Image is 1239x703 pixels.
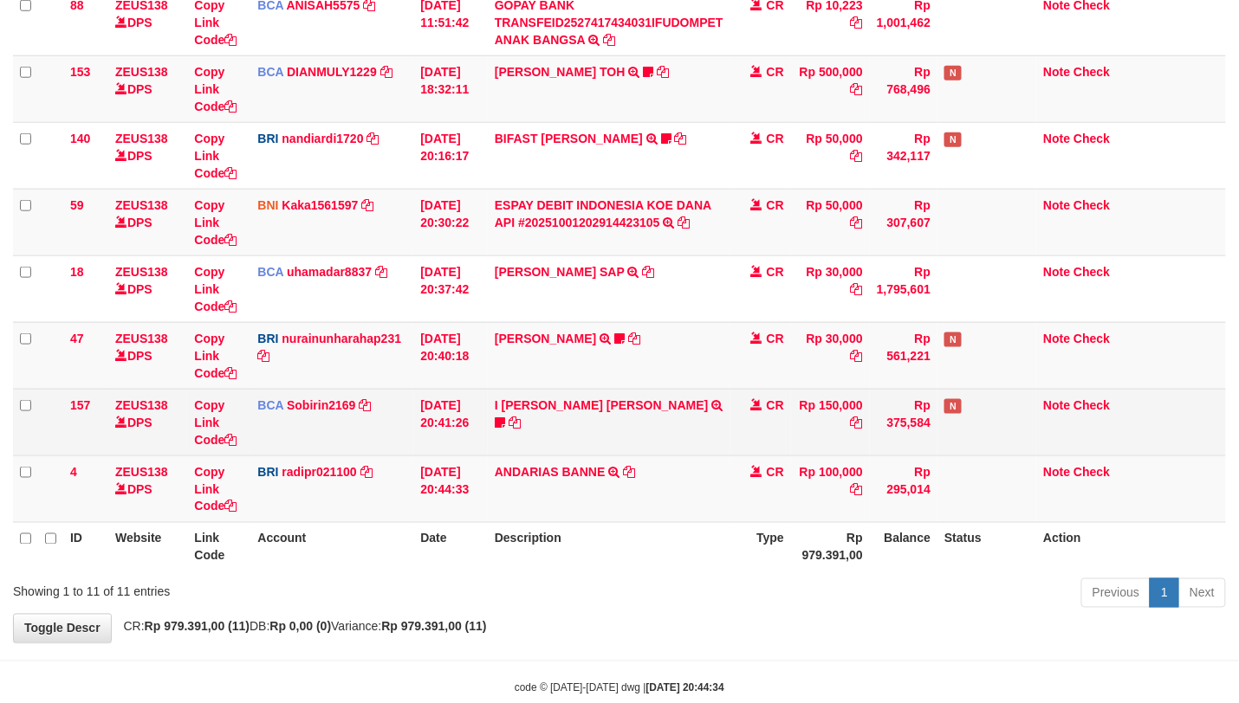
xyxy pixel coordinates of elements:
[944,132,962,147] span: Has Note
[495,65,626,79] a: [PERSON_NAME] TOH
[603,33,615,47] a: Copy GOPAY BANK TRANSFEID2527417434031IFUDOMPET ANAK BANGSA to clipboard
[194,465,237,513] a: Copy Link Code
[1043,332,1070,345] a: Note
[70,332,84,345] span: 47
[791,389,870,455] td: Rp 150,000
[870,389,937,455] td: Rp 375,584
[791,322,870,389] td: Rp 30,000
[791,455,870,522] td: Rp 100,000
[194,132,237,180] a: Copy Link Code
[257,465,278,479] span: BRI
[870,189,937,255] td: Rp 307,607
[1150,578,1179,608] a: 1
[413,189,488,255] td: [DATE] 20:30:22
[108,522,187,571] th: Website
[1074,65,1110,79] a: Check
[115,265,168,279] a: ZEUS138
[70,198,84,212] span: 59
[495,198,711,229] a: ESPAY DEBIT INDONESIA KOE DANA API #20251001202914423105
[851,282,863,296] a: Copy Rp 30,000 to clipboard
[730,522,791,571] th: Type
[70,265,84,279] span: 18
[628,332,640,345] a: Copy RISAL WAHYUDI to clipboard
[767,65,784,79] span: CR
[115,332,168,345] a: ZEUS138
[413,322,488,389] td: [DATE] 20:40:18
[282,132,363,145] a: nandiardi1720
[269,620,331,634] strong: Rp 0,00 (0)
[1074,132,1110,145] a: Check
[1074,398,1110,412] a: Check
[675,132,687,145] a: Copy BIFAST MUHAMMAD FIR to clipboard
[791,189,870,255] td: Rp 50,000
[413,455,488,522] td: [DATE] 20:44:33
[63,522,108,571] th: ID
[70,132,90,145] span: 140
[145,620,250,634] strong: Rp 979.391,00 (11)
[1074,198,1110,212] a: Check
[108,189,187,255] td: DPS
[791,55,870,122] td: Rp 500,000
[1043,465,1070,479] a: Note
[944,66,962,81] span: Has Note
[495,332,596,345] a: [PERSON_NAME]
[1074,465,1110,479] a: Check
[870,522,937,571] th: Balance
[1036,522,1226,571] th: Action
[851,82,863,96] a: Copy Rp 500,000 to clipboard
[1043,65,1070,79] a: Note
[108,255,187,322] td: DPS
[257,198,278,212] span: BNI
[257,132,278,145] span: BRI
[870,255,937,322] td: Rp 1,795,601
[488,522,730,571] th: Description
[1074,332,1110,345] a: Check
[646,682,724,694] strong: [DATE] 20:44:34
[623,465,635,479] a: Copy ANDARIAS BANNE to clipboard
[250,522,413,571] th: Account
[657,65,669,79] a: Copy CARINA OCTAVIA TOH to clipboard
[767,465,784,479] span: CR
[791,522,870,571] th: Rp 979.391,00
[767,332,784,345] span: CR
[380,65,392,79] a: Copy DIANMULY1229 to clipboard
[413,522,488,571] th: Date
[108,455,187,522] td: DPS
[287,265,372,279] a: uhamadar8837
[678,216,691,229] a: Copy ESPAY DEBIT INDONESIA KOE DANA API #20251001202914423105 to clipboard
[360,465,373,479] a: Copy radipr021100 to clipboard
[870,322,937,389] td: Rp 561,221
[413,55,488,122] td: [DATE] 18:32:11
[870,455,937,522] td: Rp 295,014
[413,389,488,455] td: [DATE] 20:41:26
[375,265,387,279] a: Copy uhamadar8837 to clipboard
[187,522,250,571] th: Link Code
[194,65,237,113] a: Copy Link Code
[944,399,962,414] span: Has Note
[70,465,77,479] span: 4
[1074,265,1110,279] a: Check
[767,198,784,212] span: CR
[115,65,168,79] a: ZEUS138
[115,465,168,479] a: ZEUS138
[509,416,521,429] a: Copy I PUTU ARIL BUDI H to clipboard
[413,122,488,189] td: [DATE] 20:16:17
[1081,578,1151,608] a: Previous
[851,482,863,496] a: Copy Rp 100,000 to clipboard
[495,398,709,412] a: I [PERSON_NAME] [PERSON_NAME]
[851,349,863,363] a: Copy Rp 30,000 to clipboard
[108,389,187,455] td: DPS
[361,198,373,212] a: Copy Kaka1561597 to clipboard
[194,198,237,247] a: Copy Link Code
[282,465,356,479] a: radipr021100
[108,122,187,189] td: DPS
[851,149,863,163] a: Copy Rp 50,000 to clipboard
[257,349,269,363] a: Copy nurainunharahap231 to clipboard
[287,65,377,79] a: DIANMULY1229
[1178,578,1226,608] a: Next
[413,255,488,322] td: [DATE] 20:37:42
[115,398,168,412] a: ZEUS138
[282,332,401,345] a: nurainunharahap231
[115,198,168,212] a: ZEUS138
[367,132,379,145] a: Copy nandiardi1720 to clipboard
